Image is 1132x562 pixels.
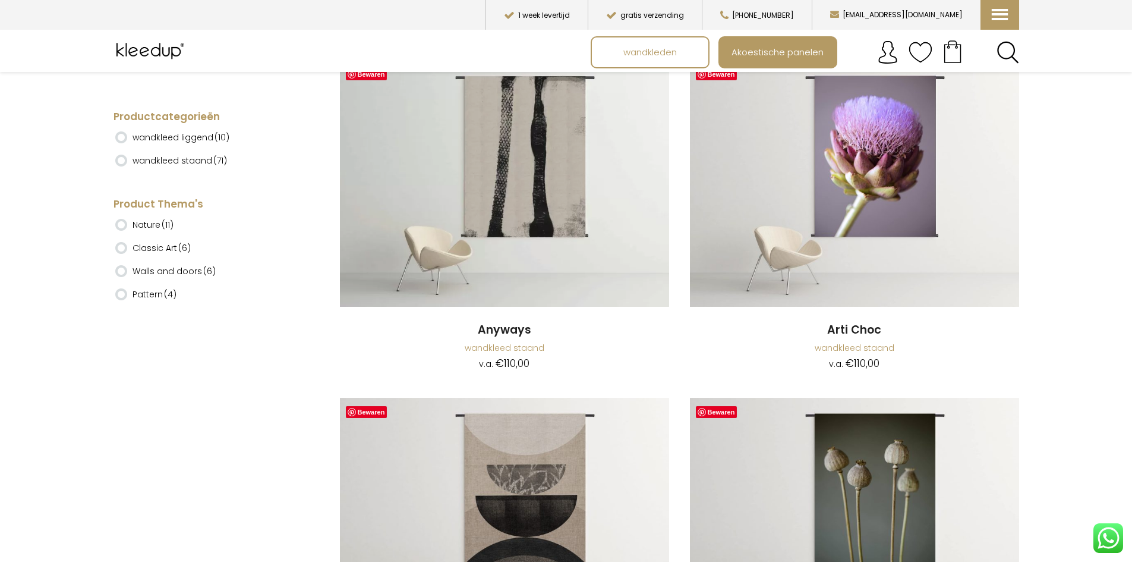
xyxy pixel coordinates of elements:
a: wandkleden [592,37,708,67]
a: Bewaren [696,406,737,418]
bdi: 110,00 [846,356,879,371]
a: wandkleed staand [815,342,894,354]
span: € [846,356,854,371]
span: v.a. [479,358,493,370]
a: Bewaren [346,68,387,80]
img: Anyways [340,60,669,307]
a: Bewaren [346,406,387,418]
span: v.a. [829,358,843,370]
img: account.svg [876,40,900,64]
a: Anyways [340,60,669,309]
img: verlanglijstje.svg [909,40,932,64]
img: Kleedup [113,36,190,66]
bdi: 110,00 [496,356,529,371]
a: Arti Choc [690,322,1019,338]
img: Arti Choc [690,60,1019,307]
a: Your cart [932,36,973,66]
a: Akoestische panelen [720,37,836,67]
span: Akoestische panelen [725,41,830,64]
a: wandkleed staand [465,342,544,354]
span: wandkleden [617,41,683,64]
span: € [496,356,504,371]
nav: Main menu [591,36,1028,68]
a: Anyways [340,322,669,338]
a: Bewaren [696,68,737,80]
a: Search [997,41,1019,64]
